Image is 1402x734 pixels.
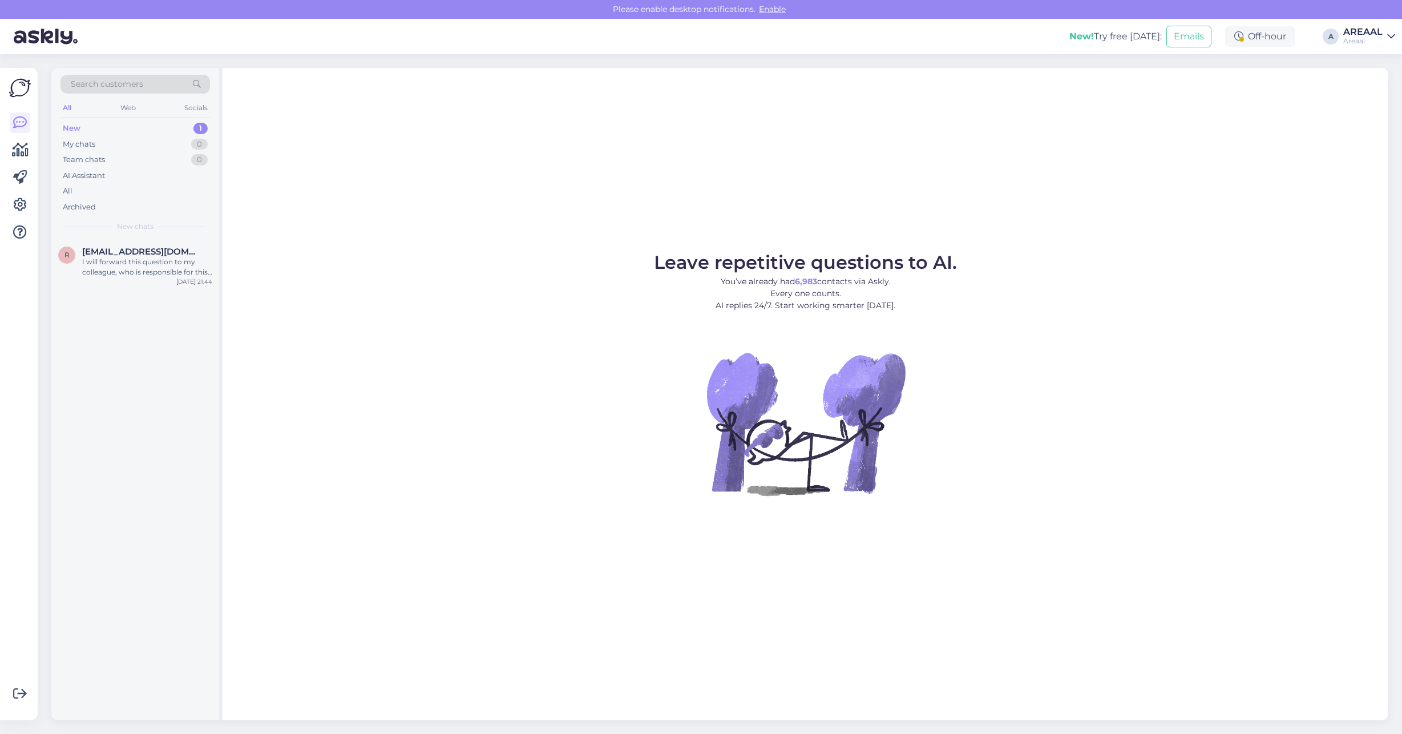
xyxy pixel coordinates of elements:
div: All [63,185,72,197]
div: Socials [182,100,210,115]
button: Emails [1166,26,1211,47]
div: Team chats [63,154,105,166]
span: New chats [117,221,153,232]
div: Archived [63,201,96,213]
span: Leave repetitive questions to AI. [654,251,957,273]
div: 1 [193,123,208,134]
div: Off-hour [1225,26,1295,47]
div: 0 [191,154,208,166]
span: Enable [755,4,789,14]
div: New [63,123,80,134]
div: AREAAL [1343,27,1383,37]
div: Web [118,100,138,115]
div: Try free [DATE]: [1069,30,1162,43]
div: A [1323,29,1339,45]
a: AREAALAreaal [1343,27,1395,46]
div: [DATE] 21:44 [176,277,212,286]
div: Areaal [1343,37,1383,46]
div: 0 [191,139,208,150]
b: 6,983 [795,276,817,287]
span: Search customers [71,78,143,90]
b: New! [1069,31,1094,42]
span: ranert2505@gmail.com [82,247,201,257]
img: No Chat active [703,321,908,526]
div: My chats [63,139,95,150]
div: I will forward this question to my colleague, who is responsible for this. The reply will be here... [82,257,212,277]
p: You’ve already had contacts via Askly. Every one counts. AI replies 24/7. Start working smarter [... [654,276,957,312]
span: r [64,251,70,259]
img: Askly Logo [9,77,31,99]
div: All [60,100,74,115]
div: AI Assistant [63,170,105,182]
